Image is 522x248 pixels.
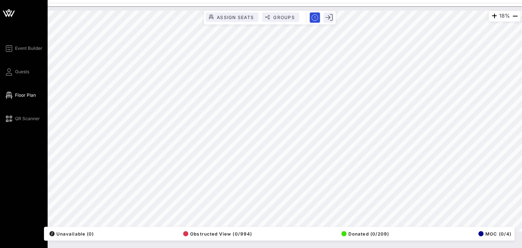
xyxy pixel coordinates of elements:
span: QR Scanner [15,115,40,122]
a: Floor Plan [4,91,36,100]
button: /Unavailable (0) [47,229,94,239]
a: QR Scanner [4,114,40,123]
button: Assign Seats [206,12,258,22]
span: Groups [273,15,295,20]
span: Floor Plan [15,92,36,99]
span: Assign Seats [216,15,254,20]
span: Obstructed View (0/994) [183,231,252,237]
span: Unavailable (0) [49,231,94,237]
span: Guests [15,69,29,75]
a: Event Builder [4,44,42,53]
a: Guests [4,67,29,76]
span: Donated (0/209) [341,231,389,237]
button: Groups [262,12,299,22]
div: 18% [489,11,521,22]
button: MOC (0/4) [476,229,511,239]
button: Obstructed View (0/994) [181,229,252,239]
div: / [49,231,55,236]
span: Event Builder [15,45,42,52]
button: Donated (0/209) [339,229,389,239]
span: MOC (0/4) [478,231,511,237]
